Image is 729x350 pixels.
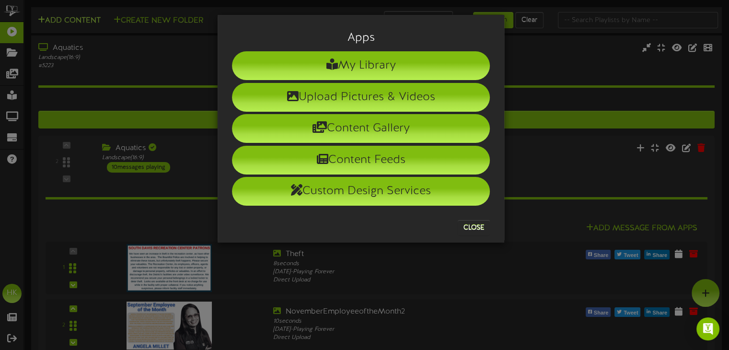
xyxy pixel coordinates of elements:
div: Open Intercom Messenger [696,317,719,340]
li: Content Gallery [232,114,490,143]
li: Upload Pictures & Videos [232,83,490,112]
li: Custom Design Services [232,177,490,206]
button: Close [458,220,490,235]
h3: Apps [232,32,490,44]
li: Content Feeds [232,146,490,175]
li: My Library [232,51,490,80]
